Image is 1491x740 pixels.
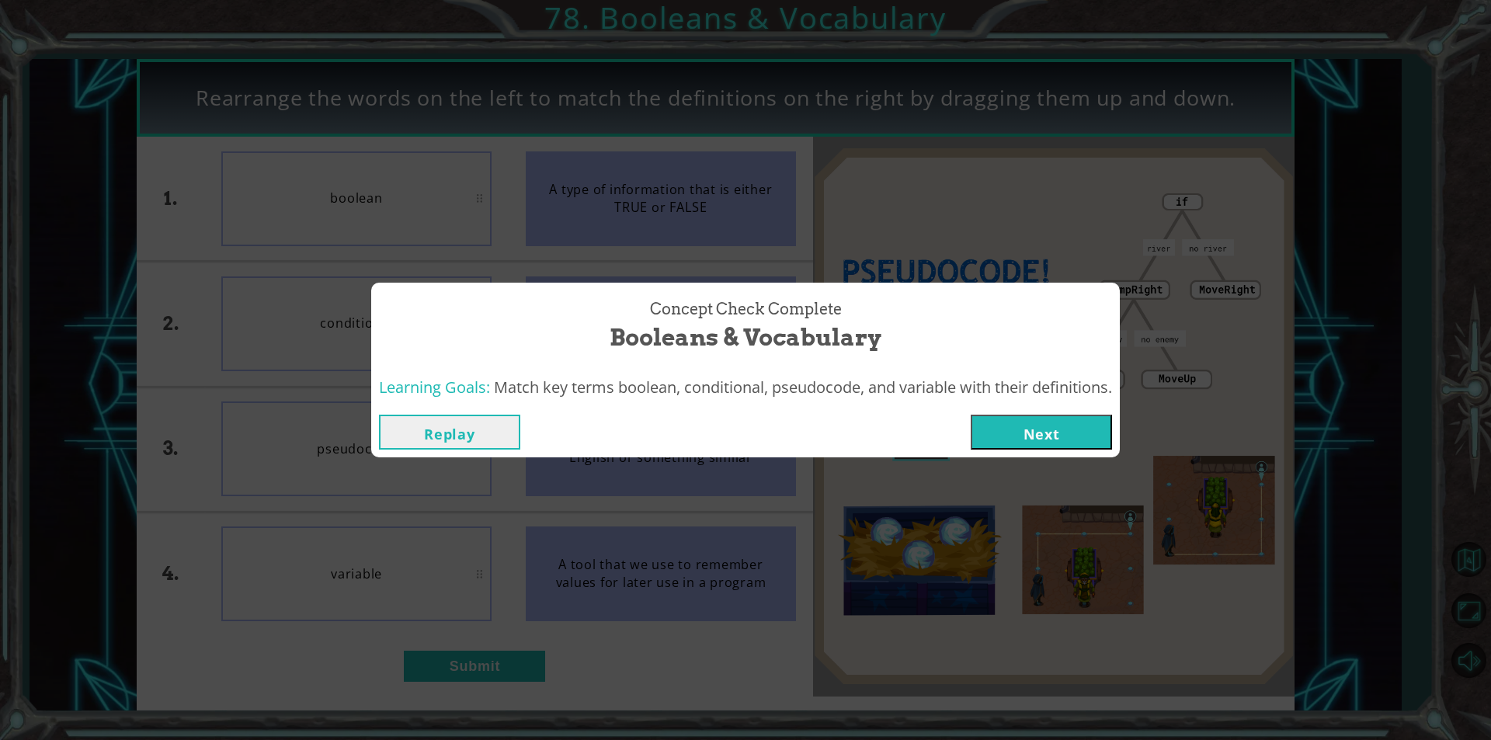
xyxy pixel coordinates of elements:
span: Concept Check Complete [650,298,842,321]
button: Next [971,415,1112,450]
button: Replay [379,415,520,450]
span: Booleans & Vocabulary [610,321,881,354]
span: Match key terms boolean, conditional, pseudocode, and variable with their definitions. [494,377,1112,398]
span: Learning Goals: [379,377,490,398]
